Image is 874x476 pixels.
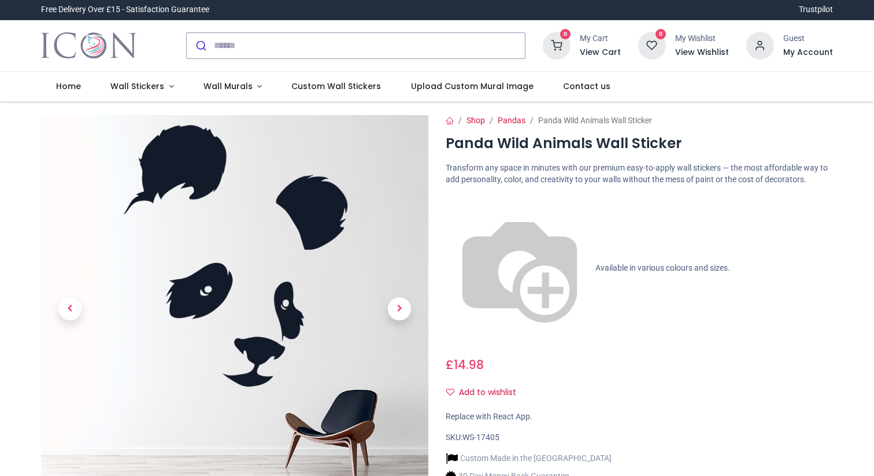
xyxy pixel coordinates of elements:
[638,40,666,49] a: 0
[446,194,594,342] img: color-wheel.png
[454,356,484,373] span: 14.98
[371,174,428,445] a: Next
[783,47,833,58] a: My Account
[41,29,136,62] a: Logo of Icon Wall Stickers
[446,452,612,464] li: Custom Made in the [GEOGRAPHIC_DATA]
[446,388,454,396] i: Add to wishlist
[187,33,214,58] button: Submit
[446,134,833,153] h1: Panda Wild Animals Wall Sticker
[291,80,381,92] span: Custom Wall Stickers
[446,356,484,373] span: £
[675,47,729,58] a: View Wishlist
[95,72,188,102] a: Wall Stickers
[188,72,277,102] a: Wall Murals
[543,40,571,49] a: 0
[41,174,99,445] a: Previous
[388,297,411,320] span: Next
[411,80,534,92] span: Upload Custom Mural Image
[446,383,526,403] button: Add to wishlistAdd to wishlist
[41,29,136,62] img: Icon Wall Stickers
[655,29,666,40] sup: 0
[56,80,81,92] span: Home
[595,263,730,272] span: Available in various colours and sizes.
[466,116,485,125] a: Shop
[446,411,833,423] div: Replace with React App.
[41,4,209,16] div: Free Delivery Over £15 - Satisfaction Guarantee
[203,80,253,92] span: Wall Murals
[783,33,833,45] div: Guest
[462,433,499,442] span: WS-17405
[580,47,621,58] a: View Cart
[110,80,164,92] span: Wall Stickers
[58,297,82,320] span: Previous
[563,80,610,92] span: Contact us
[446,432,833,444] div: SKU:
[799,4,833,16] a: Trustpilot
[580,33,621,45] div: My Cart
[498,116,525,125] a: Pandas
[675,33,729,45] div: My Wishlist
[538,116,652,125] span: Panda Wild Animals Wall Sticker
[560,29,571,40] sup: 0
[446,163,833,185] p: Transform any space in minutes with our premium easy-to-apply wall stickers — the most affordable...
